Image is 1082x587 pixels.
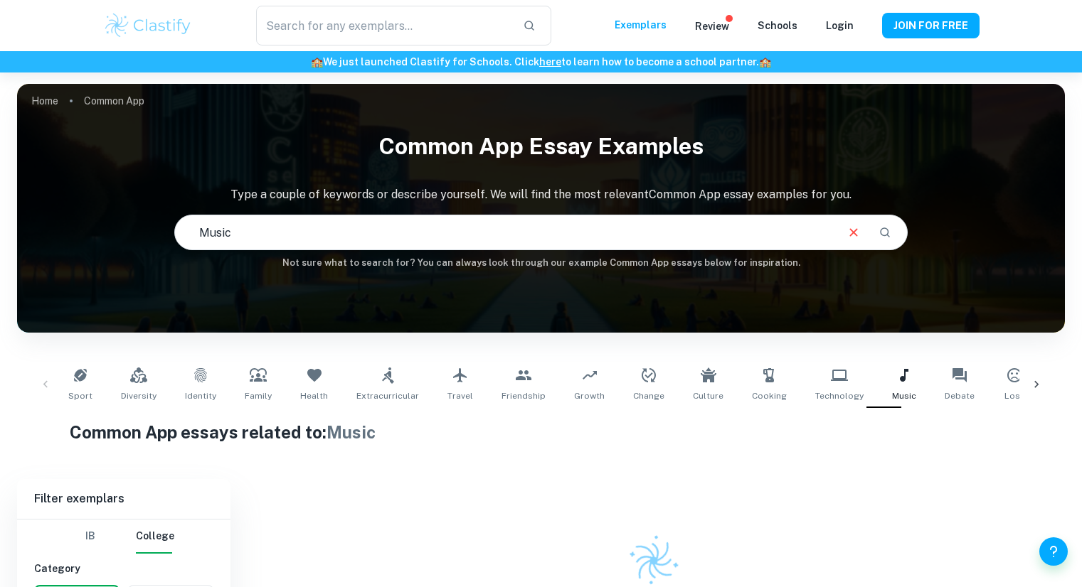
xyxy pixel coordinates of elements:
h1: Common App essays related to: [70,419,1013,445]
a: Schools [758,20,797,31]
button: Clear [840,219,867,246]
span: Travel [447,389,473,402]
span: Identity [185,389,216,402]
span: Music [327,422,376,442]
p: Common App [84,93,144,109]
span: Friendship [502,389,546,402]
p: Exemplars [615,17,667,33]
a: Home [31,91,58,111]
span: Growth [574,389,605,402]
span: Debate [945,389,975,402]
img: Clastify logo [103,11,193,40]
span: Family [245,389,272,402]
span: Sport [68,389,92,402]
span: Health [300,389,328,402]
span: Loss [1004,389,1025,402]
span: Music [892,389,916,402]
button: IB [73,519,107,554]
span: Diversity [121,389,157,402]
div: Filter type choice [73,519,174,554]
button: College [136,519,174,554]
h6: Not sure what to search for? You can always look through our example Common App essays below for ... [17,256,1065,270]
span: Technology [815,389,864,402]
input: Search for any exemplars... [256,6,511,45]
span: Extracurricular [356,389,419,402]
p: Review [695,18,729,34]
button: Search [873,220,897,244]
a: here [539,56,561,68]
button: JOIN FOR FREE [882,13,980,38]
a: Login [826,20,854,31]
span: 🏫 [759,56,771,68]
p: Type a couple of keywords or describe yourself. We will find the most relevant Common App essay e... [17,186,1065,203]
h6: Category [34,561,213,576]
h6: Filter exemplars [17,479,230,519]
input: E.g. I love building drones, I used to be ashamed of my name... [175,212,834,252]
span: 🏫 [311,56,323,68]
h1: Common App Essay Examples [17,124,1065,169]
h6: We just launched Clastify for Schools. Click to learn how to become a school partner. [3,54,1079,70]
span: Culture [693,389,723,402]
span: Change [633,389,664,402]
button: Help and Feedback [1039,537,1068,566]
span: Cooking [752,389,787,402]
